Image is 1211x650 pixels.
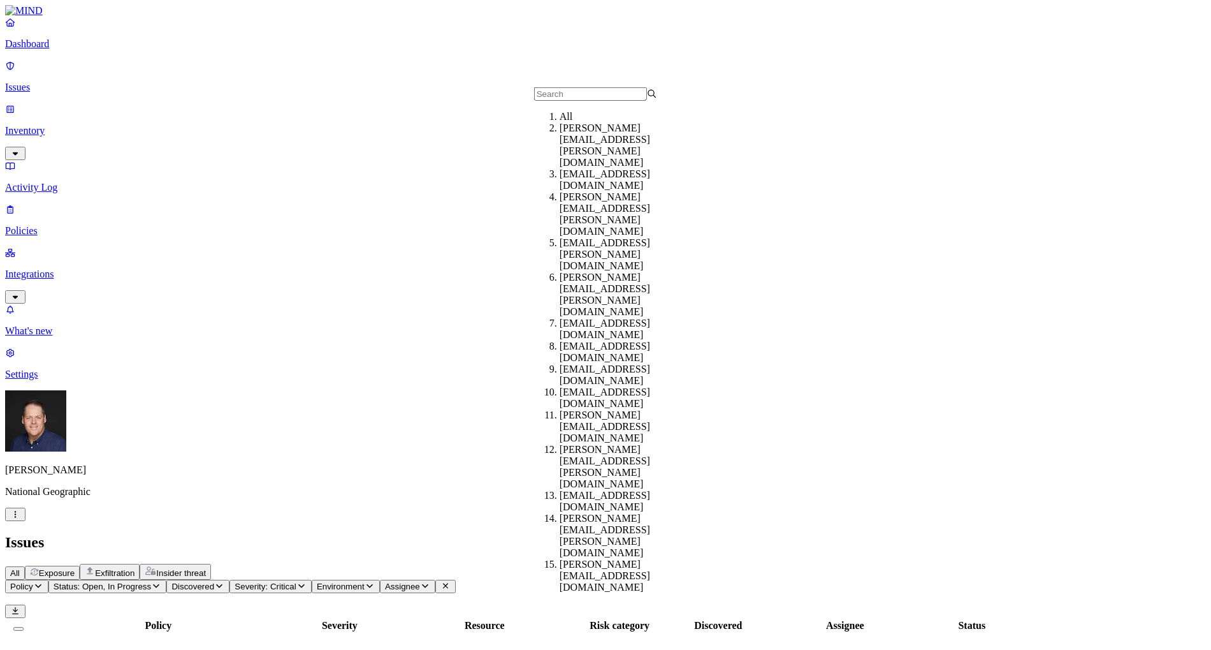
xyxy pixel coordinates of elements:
[560,559,683,593] div: [PERSON_NAME][EMAIL_ADDRESS][DOMAIN_NAME]
[560,410,683,444] div: [PERSON_NAME][EMAIL_ADDRESS][DOMAIN_NAME]
[10,568,20,578] span: All
[33,620,284,632] div: Policy
[560,490,683,513] div: [EMAIL_ADDRESS][DOMAIN_NAME]
[534,87,647,101] input: Search
[287,620,393,632] div: Severity
[5,247,1206,302] a: Integrations
[560,444,683,490] div: [PERSON_NAME][EMAIL_ADDRESS][PERSON_NAME][DOMAIN_NAME]
[560,111,683,122] div: All
[13,627,24,631] button: Select all
[560,237,683,272] div: [EMAIL_ADDRESS][PERSON_NAME][DOMAIN_NAME]
[5,125,1206,137] p: Inventory
[5,203,1206,237] a: Policies
[10,582,33,591] span: Policy
[171,582,214,591] span: Discovered
[5,325,1206,337] p: What's new
[385,582,420,591] span: Assignee
[395,620,574,632] div: Resource
[5,38,1206,50] p: Dashboard
[317,582,365,591] span: Environment
[5,347,1206,380] a: Settings
[560,272,683,318] div: [PERSON_NAME][EMAIL_ADDRESS][PERSON_NAME][DOMAIN_NAME]
[774,620,916,632] div: Assignee
[5,103,1206,158] a: Inventory
[5,5,1206,17] a: MIND
[5,464,1206,476] p: [PERSON_NAME]
[5,369,1206,380] p: Settings
[54,582,151,591] span: Status: Open, In Progress
[95,568,134,578] span: Exfiltration
[5,269,1206,280] p: Integrations
[560,168,683,191] div: [EMAIL_ADDRESS][DOMAIN_NAME]
[560,387,683,410] div: [EMAIL_ADDRESS][DOMAIN_NAME]
[665,620,771,632] div: Discovered
[560,191,683,237] div: [PERSON_NAME][EMAIL_ADDRESS][PERSON_NAME][DOMAIN_NAME]
[5,60,1206,93] a: Issues
[235,582,296,591] span: Severity: Critical
[560,364,683,387] div: [EMAIL_ADDRESS][DOMAIN_NAME]
[5,390,66,452] img: Mark DeCarlo
[5,82,1206,93] p: Issues
[5,160,1206,193] a: Activity Log
[5,486,1206,498] p: National Geographic
[39,568,75,578] span: Exposure
[5,5,43,17] img: MIND
[560,341,683,364] div: [EMAIL_ADDRESS][DOMAIN_NAME]
[5,225,1206,237] p: Policies
[919,620,1025,632] div: Status
[5,304,1206,337] a: What's new
[560,122,683,168] div: [PERSON_NAME][EMAIL_ADDRESS][PERSON_NAME][DOMAIN_NAME]
[156,568,206,578] span: Insider threat
[560,513,683,559] div: [PERSON_NAME][EMAIL_ADDRESS][PERSON_NAME][DOMAIN_NAME]
[5,17,1206,50] a: Dashboard
[5,182,1206,193] p: Activity Log
[560,318,683,341] div: [EMAIL_ADDRESS][DOMAIN_NAME]
[5,534,1206,551] h2: Issues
